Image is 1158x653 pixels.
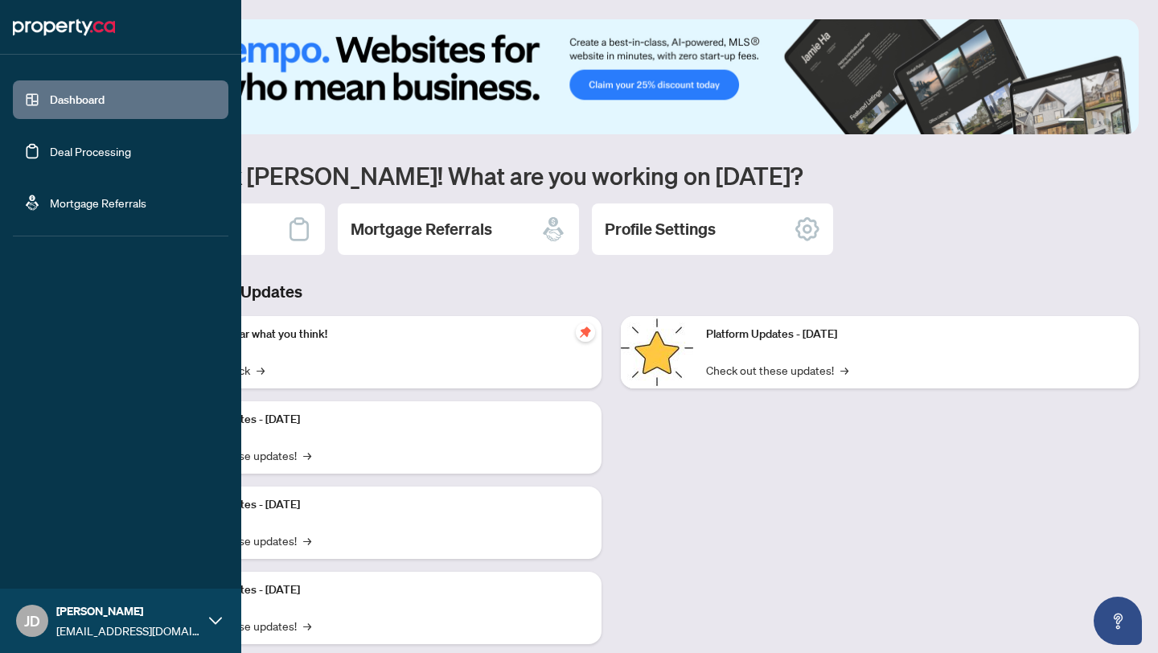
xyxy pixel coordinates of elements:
button: 3 [1103,118,1110,125]
button: 4 [1116,118,1123,125]
img: Slide 0 [84,19,1139,134]
img: logo [13,14,115,40]
p: Platform Updates - [DATE] [706,326,1126,343]
a: Mortgage Referrals [50,195,146,210]
a: Deal Processing [50,144,131,158]
span: [PERSON_NAME] [56,602,201,620]
h2: Profile Settings [605,218,716,240]
span: [EMAIL_ADDRESS][DOMAIN_NAME] [56,622,201,639]
p: Platform Updates - [DATE] [169,581,589,599]
span: JD [24,610,40,632]
p: We want to hear what you think! [169,326,589,343]
p: Platform Updates - [DATE] [169,411,589,429]
button: 1 [1058,118,1084,125]
span: → [303,446,311,464]
h1: Welcome back [PERSON_NAME]! What are you working on [DATE]? [84,160,1139,191]
p: Platform Updates - [DATE] [169,496,589,514]
span: pushpin [576,322,595,342]
span: → [303,617,311,635]
button: 2 [1090,118,1097,125]
button: Open asap [1094,597,1142,645]
span: → [303,532,311,549]
a: Dashboard [50,92,105,107]
h2: Mortgage Referrals [351,218,492,240]
a: Check out these updates!→ [706,361,848,379]
img: Platform Updates - June 23, 2025 [621,316,693,388]
span: → [257,361,265,379]
h3: Brokerage & Industry Updates [84,281,1139,303]
span: → [840,361,848,379]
